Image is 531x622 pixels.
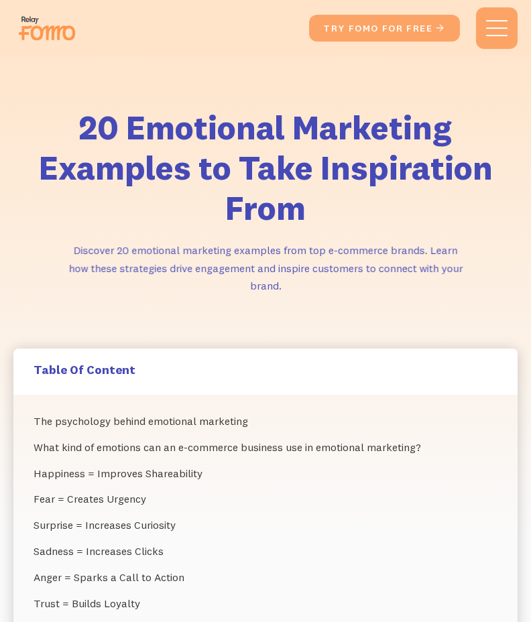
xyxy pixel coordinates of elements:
div: menu [476,7,518,49]
a: The psychology behind emotional marketing [34,408,497,434]
a: Happiness = Improves Shareability [34,460,497,487]
h1: 20 Emotional Marketing Examples to Take Inspiration From [13,107,518,228]
span:  [435,22,446,34]
a: Fear = Creates Urgency [34,486,497,512]
a: Sadness = Increases Clicks [34,538,497,564]
p: Discover 20 emotional marketing examples from top e-commerce brands. Learn how these strategies d... [65,241,467,295]
h5: Table Of Content [34,362,497,377]
a: try fomo for free [309,15,460,42]
a: What kind of emotions can an e-commerce business use in emotional marketing? [34,434,497,460]
a: Anger = Sparks a Call to Action [34,564,497,590]
a: Surprise = Increases Curiosity [34,512,497,538]
a: Trust = Builds Loyalty [34,590,497,617]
